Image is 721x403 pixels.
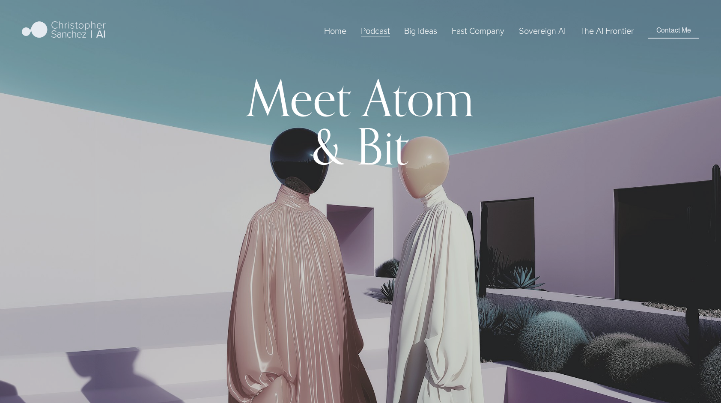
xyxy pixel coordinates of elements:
span: Fast Company [452,24,504,36]
a: Home [324,24,346,37]
a: folder dropdown [452,24,504,37]
a: Podcast [361,24,390,37]
span: Big Ideas [404,24,437,36]
a: Sovereign AI [519,24,566,37]
img: Christopher Sanchez | AI [22,20,106,41]
span: Meet Atom & Bit [247,68,486,176]
a: The AI Frontier [580,24,634,37]
a: Contact Me [648,22,699,39]
a: folder dropdown [404,24,437,37]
